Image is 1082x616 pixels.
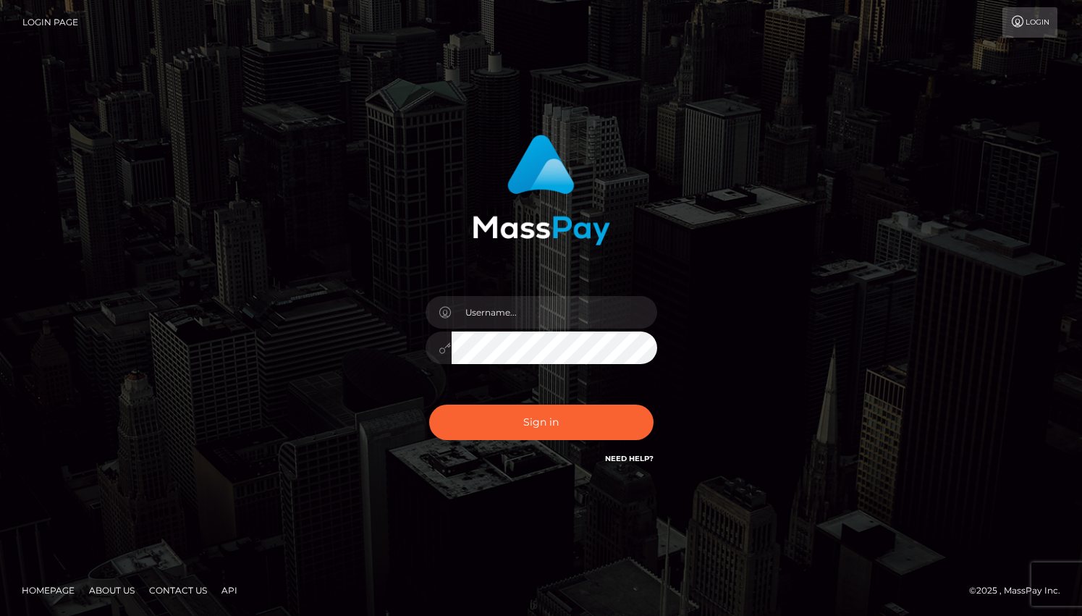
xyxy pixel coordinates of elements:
a: Contact Us [143,579,213,602]
a: API [216,579,243,602]
a: Need Help? [605,454,654,463]
a: About Us [83,579,140,602]
a: Login Page [22,7,78,38]
button: Sign in [429,405,654,440]
input: Username... [452,296,657,329]
a: Homepage [16,579,80,602]
img: MassPay Login [473,135,610,245]
a: Login [1002,7,1057,38]
div: © 2025 , MassPay Inc. [969,583,1071,599]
